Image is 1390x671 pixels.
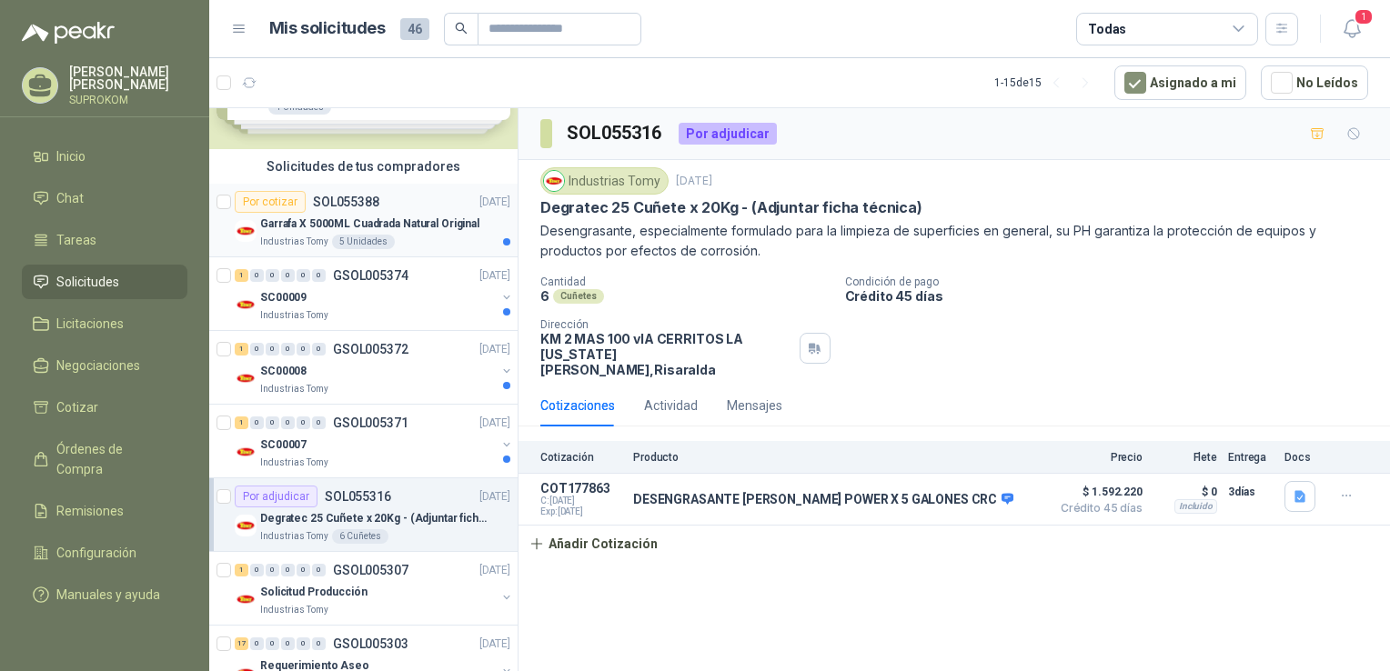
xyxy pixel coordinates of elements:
div: 0 [250,637,264,650]
span: Manuales y ayuda [56,585,160,605]
div: 1 [235,343,248,356]
span: $ 1.592.220 [1052,481,1143,503]
a: Órdenes de Compra [22,432,187,486]
div: Todas [1088,19,1126,39]
div: 17 [235,637,248,650]
a: Manuales y ayuda [22,577,187,612]
span: Chat [56,188,84,208]
a: Solicitudes [22,265,187,299]
div: Mensajes [727,396,782,416]
p: Industrias Tomy [260,308,328,323]
div: Cuñetes [553,289,604,304]
p: Industrias Tomy [260,456,328,470]
div: 0 [297,416,310,429]
img: Company Logo [544,171,564,191]
div: 6 Cuñetes [332,529,388,544]
a: Remisiones [22,494,187,528]
p: SOL055388 [313,195,379,208]
div: Por cotizar [235,191,306,213]
div: 0 [266,564,279,576]
p: GSOL005303 [333,637,408,650]
p: Industrias Tomy [260,529,328,544]
div: 0 [266,637,279,650]
button: No Leídos [1261,65,1368,100]
a: Por cotizarSOL055388[DATE] Company LogoGarrafa X 5000ML Cuadrada Natural OriginalIndustrias Tomy5... [209,184,518,257]
a: Tareas [22,223,187,257]
span: Configuración [56,543,136,563]
div: 0 [312,269,326,282]
img: Logo peakr [22,22,115,44]
div: 0 [250,343,264,356]
a: 1 0 0 0 0 0 GSOL005307[DATE] Company LogoSolicitud ProducciónIndustrias Tomy [235,559,514,617]
img: Company Logo [235,441,257,463]
img: Company Logo [235,220,257,242]
p: SC00009 [260,289,307,306]
div: 0 [312,416,326,429]
div: 0 [312,564,326,576]
p: Solicitud Producción [260,584,368,601]
span: Cotizar [56,397,98,417]
div: 0 [312,637,326,650]
p: GSOL005371 [333,416,408,429]
div: Cotizaciones [540,396,615,416]
span: Licitaciones [56,314,124,334]
span: Inicio [56,146,86,166]
button: Asignado a mi [1114,65,1246,100]
p: SOL055316 [325,490,391,503]
div: 0 [312,343,326,356]
div: Solicitudes de tus compradores [209,149,518,184]
div: Incluido [1174,499,1217,514]
div: 0 [281,637,295,650]
p: $ 0 [1153,481,1217,503]
img: Company Logo [235,367,257,389]
a: Licitaciones [22,306,187,341]
span: Órdenes de Compra [56,439,170,479]
a: Chat [22,181,187,215]
p: SUPROKOM [69,95,187,105]
p: Condición de pago [845,275,1384,288]
span: 1 [1354,8,1374,25]
h1: Mis solicitudes [269,15,386,42]
span: C: [DATE] [540,496,622,506]
div: Por adjudicar [235,486,317,507]
div: 0 [281,416,295,429]
span: Solicitudes [56,272,119,292]
p: DESENGRASANTE [PERSON_NAME] POWER X 5 GALONES CRC [633,492,1013,508]
div: 0 [250,269,264,282]
p: Garrafa X 5000ML Cuadrada Natural Original [260,215,479,233]
div: 0 [297,564,310,576]
a: Inicio [22,139,187,174]
p: Flete [1153,451,1217,464]
p: GSOL005307 [333,564,408,576]
p: [DATE] [479,194,510,211]
p: Cantidad [540,275,831,288]
a: Por adjudicarSOL055316[DATE] Company LogoDegratec 25 Cuñete x 20Kg - (Adjuntar ficha técnica)Indu... [209,478,518,552]
p: [DATE] [479,562,510,579]
span: Remisiones [56,501,124,521]
div: 0 [266,269,279,282]
span: search [455,22,468,35]
div: 0 [266,416,279,429]
p: Industrias Tomy [260,603,328,617]
a: 1 0 0 0 0 0 GSOL005372[DATE] Company LogoSC00008Industrias Tomy [235,338,514,396]
p: Industrias Tomy [260,382,328,396]
p: GSOL005372 [333,343,408,356]
a: Negociaciones [22,348,187,383]
p: 6 [540,288,549,304]
div: 1 [235,416,248,429]
p: Dirección [540,318,792,331]
p: [DATE] [479,341,510,358]
p: Industrias Tomy [260,235,328,249]
img: Company Logo [235,294,257,315]
div: 0 [250,564,264,576]
p: Docs [1284,451,1321,464]
div: 0 [297,269,310,282]
p: Entrega [1228,451,1274,464]
span: Exp: [DATE] [540,506,622,517]
img: Company Logo [235,588,257,610]
p: [DATE] [479,415,510,432]
img: Company Logo [235,515,257,536]
div: Actividad [644,396,698,416]
div: 0 [281,269,295,282]
div: 0 [297,343,310,356]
